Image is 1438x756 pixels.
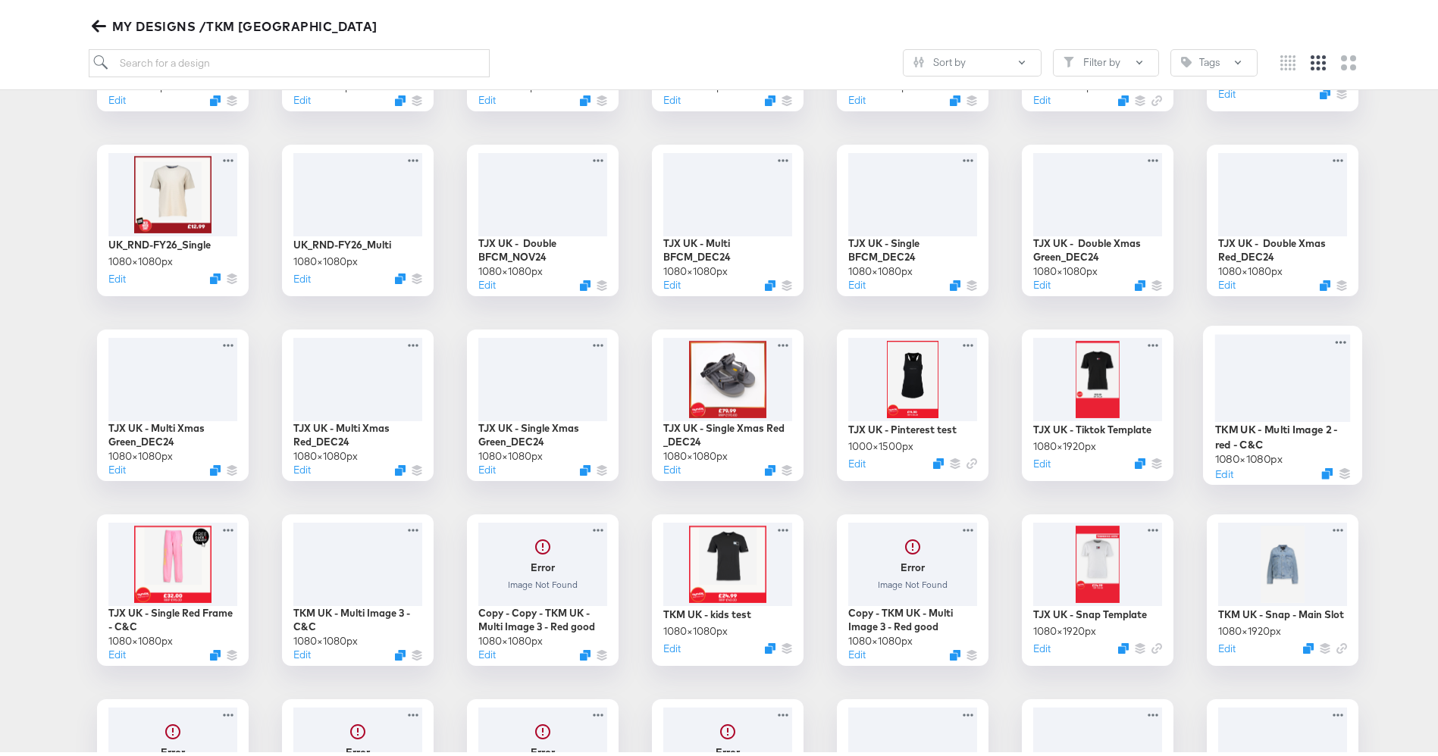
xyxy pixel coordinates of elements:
[108,458,126,473] button: Edit
[1135,454,1145,464] svg: Duplicate
[1218,260,1283,274] div: 1080 × 1080 px
[652,325,804,476] div: TJX UK - Single Xmas Red _DEC241080×1080pxEditDuplicate
[837,510,988,661] div: ErrorImage Not FoundCopy - TKM UK - Multi Image 3 - Red good1080×1080pxEditDuplicate
[663,637,681,651] button: Edit
[293,445,358,459] div: 1080 × 1080 px
[293,643,311,658] button: Edit
[663,603,751,617] div: TKM UK - kids test
[467,510,619,661] div: ErrorImage Not FoundCopy - Copy - TKM UK - Multi Image 3 - Red good1080×1080pxEditDuplicate
[765,276,775,286] svg: Duplicate
[293,267,311,282] button: Edit
[848,601,977,629] div: Copy - TKM UK - Multi Image 3 - Red good
[1033,620,1096,634] div: 1080 × 1920 px
[97,325,249,476] div: TJX UK - Multi Xmas Green_DEC241080×1080pxEditDuplicate
[210,269,221,280] button: Duplicate
[1341,51,1356,66] svg: Large grid
[95,11,378,33] span: MY DESIGNS /TKM [GEOGRAPHIC_DATA]
[282,325,434,476] div: TJX UK - Multi Xmas Red_DEC241080×1080pxEditDuplicate
[395,645,406,656] svg: Duplicate
[848,89,866,103] button: Edit
[108,417,237,445] div: TJX UK - Multi Xmas Green_DEC24
[1218,232,1347,260] div: TJX UK - Double Xmas Red_DEC24
[1033,273,1051,288] button: Edit
[1320,276,1330,286] svg: Duplicate
[1033,452,1051,467] button: Edit
[97,140,249,292] div: UK_RND-FY26_Single1080×1080pxEditDuplicate
[950,276,960,286] svg: Duplicate
[950,645,960,656] button: Duplicate
[1280,51,1295,66] svg: Small grid
[1022,325,1173,476] div: TJX UK - Tiktok Template1080×1920pxEditDuplicate
[108,643,126,658] button: Edit
[903,45,1042,72] button: SlidersSort by
[1151,639,1162,649] svg: Link
[395,269,406,280] svg: Duplicate
[293,601,422,629] div: TKM UK - Multi Image 3 - C&C
[1207,140,1358,292] div: TJX UK - Double Xmas Red_DEC241080×1080pxEditDuplicate
[467,325,619,476] div: TJX UK - Single Xmas Green_DEC241080×1080pxEditDuplicate
[1311,51,1326,66] svg: Medium grid
[293,629,358,644] div: 1080 × 1080 px
[478,643,496,658] button: Edit
[478,273,496,288] button: Edit
[848,418,957,433] div: TJX UK - Pinterest test
[1033,637,1051,651] button: Edit
[1135,276,1145,286] button: Duplicate
[663,458,681,473] button: Edit
[580,645,591,656] svg: Duplicate
[765,461,775,471] button: Duplicate
[89,45,490,73] input: Search for a design
[663,445,728,459] div: 1080 × 1080 px
[478,629,543,644] div: 1080 × 1080 px
[913,52,924,63] svg: Sliders
[848,435,913,449] div: 1000 × 1500 px
[1181,52,1192,63] svg: Tag
[210,461,221,471] button: Duplicate
[1033,418,1151,433] div: TJX UK - Tiktok Template
[89,11,384,33] button: MY DESIGNS /TKM [GEOGRAPHIC_DATA]
[1218,83,1236,97] button: Edit
[1033,260,1098,274] div: 1080 × 1080 px
[1336,639,1347,649] svg: Link
[663,620,728,634] div: 1080 × 1080 px
[848,629,913,644] div: 1080 × 1080 px
[950,91,960,102] svg: Duplicate
[1218,620,1281,634] div: 1080 × 1920 px
[1033,89,1051,103] button: Edit
[663,260,728,274] div: 1080 × 1080 px
[580,461,591,471] button: Duplicate
[293,250,358,264] div: 1080 × 1080 px
[1215,417,1351,447] div: TKM UK - Multi Image 2 - red - C&C
[478,445,543,459] div: 1080 × 1080 px
[1064,52,1074,63] svg: Filter
[580,276,591,286] svg: Duplicate
[663,232,792,260] div: TJX UK - Multi BFCM_DEC24
[108,233,211,248] div: UK_RND-FY26_Single
[765,639,775,649] svg: Duplicate
[663,273,681,288] button: Edit
[765,91,775,102] svg: Duplicate
[293,233,391,248] div: UK_RND-FY26_Multi
[108,629,173,644] div: 1080 × 1080 px
[1203,321,1362,480] div: TKM UK - Multi Image 2 - red - C&C1080×1080pxEditDuplicate
[1118,91,1129,102] button: Duplicate
[395,461,406,471] svg: Duplicate
[108,89,126,103] button: Edit
[933,454,944,464] button: Duplicate
[1303,639,1314,649] svg: Duplicate
[1022,140,1173,292] div: TJX UK - Double Xmas Green_DEC241080×1080pxEditDuplicate
[848,273,866,288] button: Edit
[108,601,237,629] div: TJX UK - Single Red Frame - C&C
[108,267,126,282] button: Edit
[210,91,221,102] svg: Duplicate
